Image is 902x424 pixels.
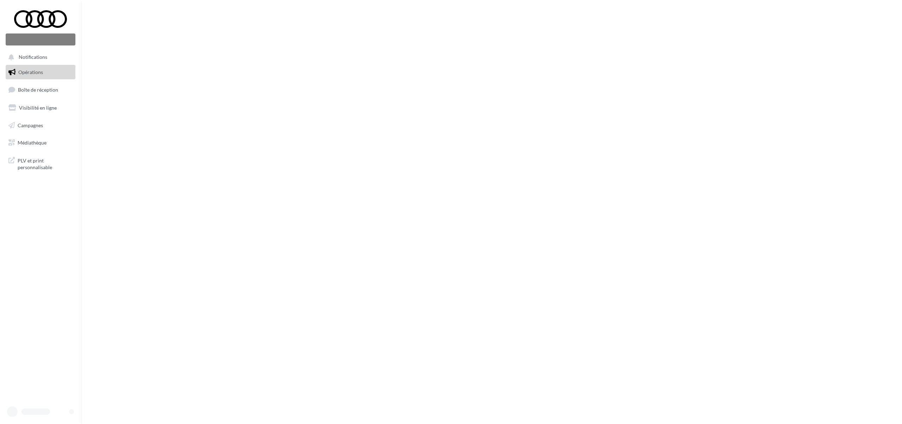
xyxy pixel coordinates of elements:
a: Visibilité en ligne [4,100,77,115]
span: Notifications [19,54,47,60]
a: PLV et print personnalisable [4,153,77,174]
span: Campagnes [18,122,43,128]
a: Boîte de réception [4,82,77,97]
a: Médiathèque [4,135,77,150]
span: Opérations [18,69,43,75]
a: Campagnes [4,118,77,133]
a: Opérations [4,65,77,80]
span: Visibilité en ligne [19,105,57,111]
span: Médiathèque [18,140,47,146]
div: Nouvelle campagne [6,33,75,45]
span: Boîte de réception [18,87,58,93]
span: PLV et print personnalisable [18,156,73,171]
